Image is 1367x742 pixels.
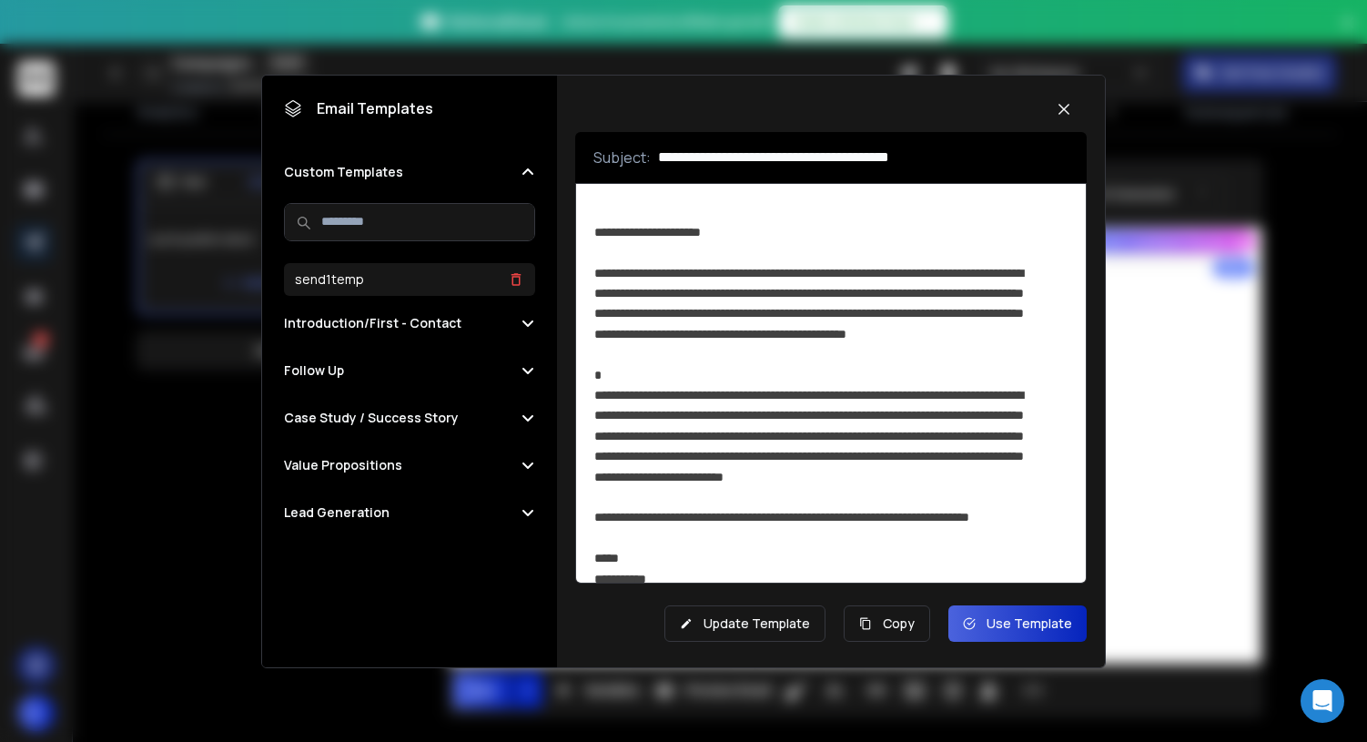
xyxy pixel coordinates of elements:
button: Introduction/First - Contact [284,314,535,332]
div: Open Intercom Messenger [1301,679,1344,723]
button: Lead Generation [284,503,535,522]
p: Subject: [593,147,651,168]
button: Copy [844,605,930,642]
button: Value Propositions [284,456,535,474]
button: Custom Templates [284,163,535,181]
h1: Email Templates [284,97,433,119]
button: Update Template [664,605,825,642]
h2: Custom Templates [284,163,403,181]
h3: send1temp [295,270,364,289]
button: Case Study / Success Story [284,409,535,427]
button: Follow Up [284,361,535,380]
button: Use Template [948,605,1087,642]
